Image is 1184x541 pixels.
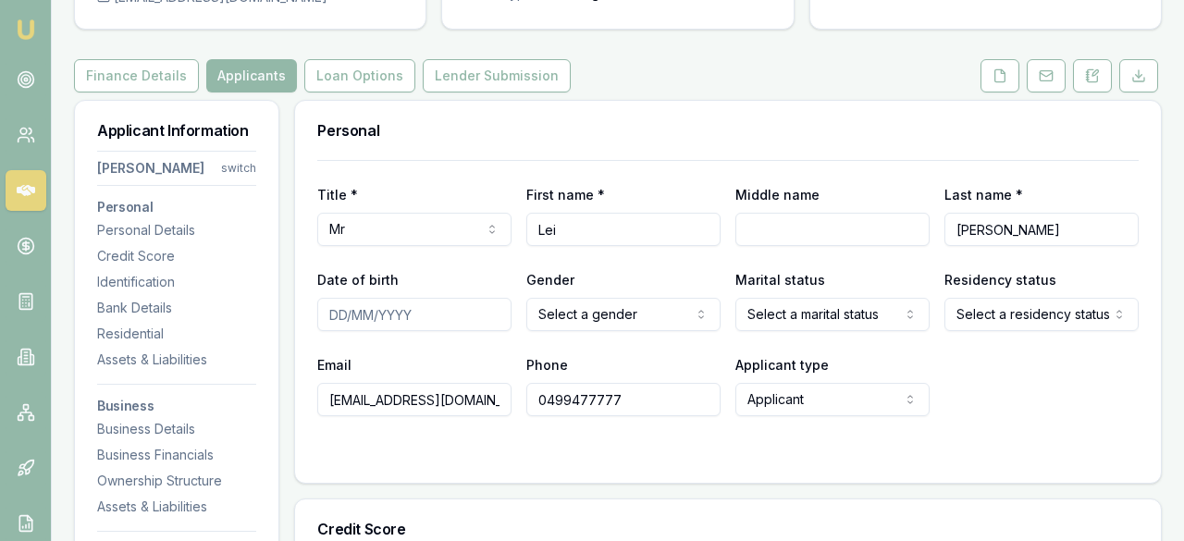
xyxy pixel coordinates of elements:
h3: Business [97,400,256,412]
a: Loan Options [301,59,419,92]
div: [PERSON_NAME] [97,159,204,178]
label: First name * [526,187,605,203]
button: Applicants [206,59,297,92]
div: Residential [97,325,256,343]
input: 0431 234 567 [526,383,721,416]
a: Lender Submission [419,59,574,92]
label: Middle name [735,187,820,203]
button: Loan Options [304,59,415,92]
h3: Personal [97,201,256,214]
button: Finance Details [74,59,199,92]
img: emu-icon-u.png [15,18,37,41]
label: Title * [317,187,358,203]
button: Lender Submission [423,59,571,92]
label: Email [317,357,351,373]
label: Marital status [735,272,825,288]
label: Applicant type [735,357,829,373]
div: Business Financials [97,446,256,464]
h3: Credit Score [317,522,1139,536]
label: Phone [526,357,568,373]
div: Assets & Liabilities [97,350,256,369]
div: Credit Score [97,247,256,265]
div: Assets & Liabilities [97,498,256,516]
div: Business Details [97,420,256,438]
label: Last name * [944,187,1023,203]
a: Applicants [203,59,301,92]
div: switch [221,161,256,176]
a: Finance Details [74,59,203,92]
div: Personal Details [97,221,256,240]
div: Identification [97,273,256,291]
h3: Personal [317,123,1139,138]
label: Residency status [944,272,1056,288]
input: DD/MM/YYYY [317,298,512,331]
div: Ownership Structure [97,472,256,490]
label: Gender [526,272,574,288]
h3: Applicant Information [97,123,256,138]
div: Bank Details [97,299,256,317]
label: Date of birth [317,272,399,288]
